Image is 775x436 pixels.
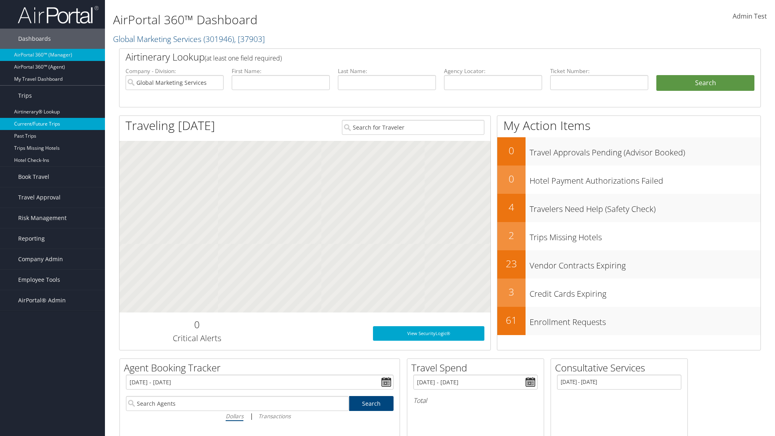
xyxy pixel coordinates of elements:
h2: 0 [497,144,526,157]
h3: Travelers Need Help (Safety Check) [530,199,760,215]
h3: Travel Approvals Pending (Advisor Booked) [530,143,760,158]
h3: Vendor Contracts Expiring [530,256,760,271]
h2: 4 [497,200,526,214]
h2: 0 [497,172,526,186]
button: Search [656,75,754,91]
span: Trips [18,86,32,106]
h2: Consultative Services [555,361,687,375]
h3: Hotel Payment Authorizations Failed [530,171,760,187]
h1: Traveling [DATE] [126,117,215,134]
input: Search Agents [126,396,349,411]
h2: Agent Booking Tracker [124,361,400,375]
h3: Critical Alerts [126,333,268,344]
span: Risk Management [18,208,67,228]
a: 3Credit Cards Expiring [497,279,760,307]
h2: 3 [497,285,526,299]
a: Search [349,396,394,411]
label: Ticket Number: [550,67,648,75]
a: 4Travelers Need Help (Safety Check) [497,194,760,222]
a: 23Vendor Contracts Expiring [497,250,760,279]
label: Last Name: [338,67,436,75]
span: Admin Test [733,12,767,21]
label: Company - Division: [126,67,224,75]
h1: My Action Items [497,117,760,134]
a: View SecurityLogic® [373,326,484,341]
span: Employee Tools [18,270,60,290]
h3: Enrollment Requests [530,312,760,328]
span: Book Travel [18,167,49,187]
span: Company Admin [18,249,63,269]
span: , [ 37903 ] [234,34,265,44]
i: Transactions [258,412,291,420]
span: Travel Approval [18,187,61,208]
span: Reporting [18,228,45,249]
h3: Trips Missing Hotels [530,228,760,243]
img: airportal-logo.png [18,5,98,24]
h2: 0 [126,318,268,331]
a: 0Travel Approvals Pending (Advisor Booked) [497,137,760,166]
i: Dollars [226,412,243,420]
h6: Total [413,396,538,405]
h2: 2 [497,228,526,242]
span: AirPortal® Admin [18,290,66,310]
label: First Name: [232,67,330,75]
span: ( 301946 ) [203,34,234,44]
label: Agency Locator: [444,67,542,75]
h2: Travel Spend [411,361,544,375]
a: 61Enrollment Requests [497,307,760,335]
a: Global Marketing Services [113,34,265,44]
a: 2Trips Missing Hotels [497,222,760,250]
span: (at least one field required) [205,54,282,63]
h2: Airtinerary Lookup [126,50,701,64]
h3: Credit Cards Expiring [530,284,760,300]
h2: 61 [497,313,526,327]
div: | [126,411,394,421]
a: 0Hotel Payment Authorizations Failed [497,166,760,194]
input: Search for Traveler [342,120,484,135]
h2: 23 [497,257,526,270]
h1: AirPortal 360™ Dashboard [113,11,549,28]
span: Dashboards [18,29,51,49]
a: Admin Test [733,4,767,29]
